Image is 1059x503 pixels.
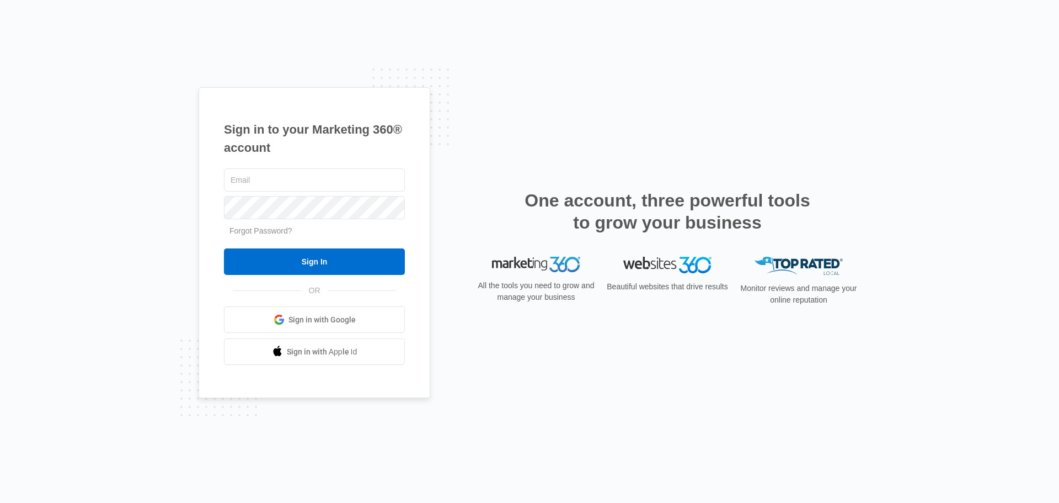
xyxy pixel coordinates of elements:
[224,248,405,275] input: Sign In
[288,314,356,326] span: Sign in with Google
[224,306,405,333] a: Sign in with Google
[301,285,328,296] span: OR
[224,120,405,157] h1: Sign in to your Marketing 360® account
[492,257,580,272] img: Marketing 360
[229,226,292,235] a: Forgot Password?
[521,189,814,234] h2: One account, three powerful tools to grow your business
[737,283,860,306] p: Monitor reviews and manage your online reputation
[606,281,729,293] p: Beautiful websites that drive results
[755,257,843,275] img: Top Rated Local
[287,346,357,358] span: Sign in with Apple Id
[224,168,405,192] input: Email
[623,257,712,273] img: Websites 360
[224,338,405,365] a: Sign in with Apple Id
[474,280,598,303] p: All the tools you need to grow and manage your business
